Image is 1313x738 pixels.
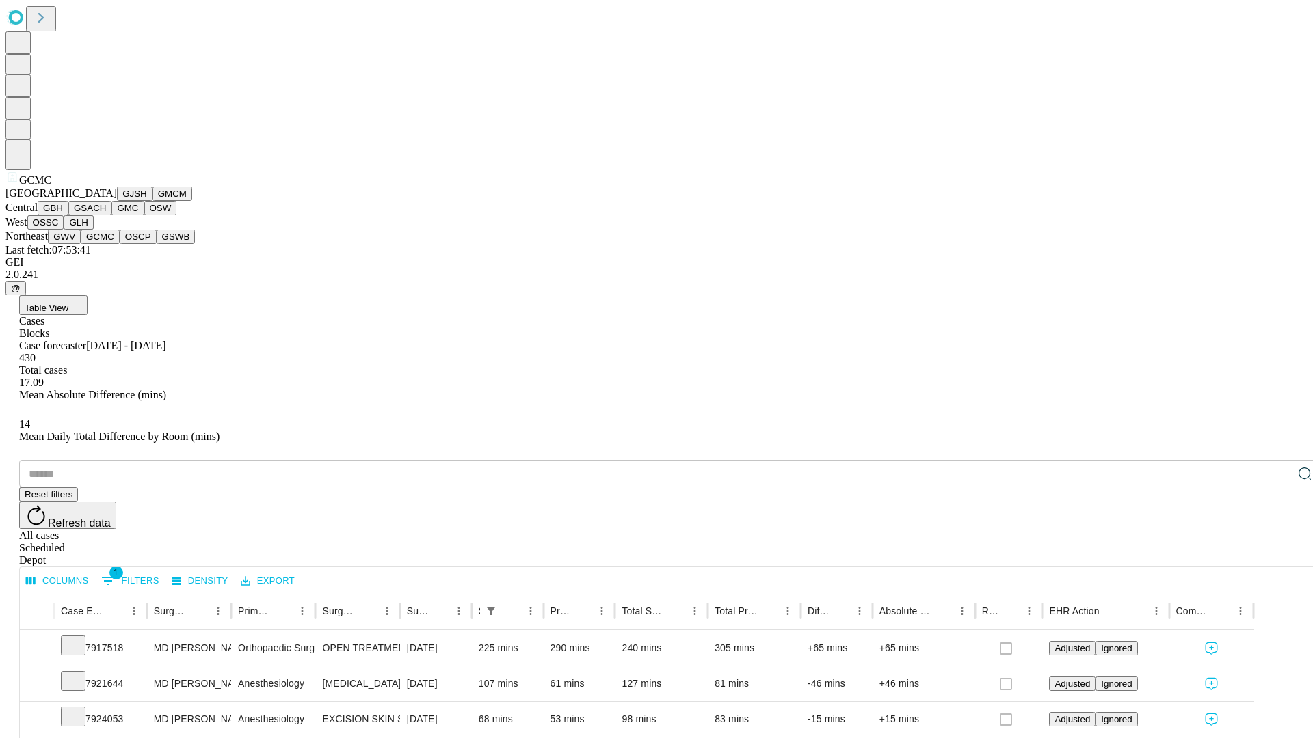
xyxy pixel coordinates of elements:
[27,637,47,661] button: Expand
[1101,601,1120,620] button: Sort
[481,601,501,620] div: 1 active filter
[105,601,124,620] button: Sort
[551,702,609,737] div: 53 mins
[48,517,111,529] span: Refresh data
[358,601,377,620] button: Sort
[61,666,140,701] div: 7921644
[808,631,866,666] div: +65 mins
[685,601,704,620] button: Menu
[479,702,537,737] div: 68 mins
[111,201,144,215] button: GMC
[551,605,572,616] div: Predicted In Room Duration
[23,571,92,592] button: Select columns
[237,571,298,592] button: Export
[430,601,449,620] button: Sort
[19,377,44,388] span: 17.09
[953,601,972,620] button: Menu
[850,601,869,620] button: Menu
[1101,714,1132,724] span: Ignored
[209,601,228,620] button: Menu
[238,702,308,737] div: Anesthesiology
[1147,601,1166,620] button: Menu
[5,244,91,256] span: Last fetch: 07:53:41
[5,256,1308,269] div: GEI
[61,631,140,666] div: 7917518
[19,364,67,376] span: Total cases
[238,666,308,701] div: Anesthesiology
[117,187,152,201] button: GJSH
[5,269,1308,281] div: 2.0.241
[19,340,86,351] span: Case forecaster
[808,666,866,701] div: -46 mins
[715,631,794,666] div: 305 mins
[238,631,308,666] div: Orthopaedic Surgery
[19,502,116,529] button: Refresh data
[481,601,501,620] button: Show filters
[109,566,123,579] span: 1
[27,215,64,230] button: OSSC
[86,340,165,351] span: [DATE] - [DATE]
[808,702,866,737] div: -15 mins
[622,631,701,666] div: 240 mins
[5,230,48,242] span: Northeast
[19,418,30,430] span: 14
[322,631,393,666] div: OPEN TREATMENT [MEDICAL_DATA]
[1096,712,1137,726] button: Ignored
[61,702,140,737] div: 7924053
[1096,676,1137,691] button: Ignored
[666,601,685,620] button: Sort
[778,601,797,620] button: Menu
[19,174,51,186] span: GCMC
[19,389,166,400] span: Mean Absolute Difference (mins)
[157,230,196,244] button: GSWB
[1049,605,1099,616] div: EHR Action
[879,631,968,666] div: +65 mins
[11,283,21,293] span: @
[715,666,794,701] div: 81 mins
[19,487,78,502] button: Reset filters
[144,201,177,215] button: OSW
[1049,712,1096,726] button: Adjusted
[1101,643,1132,653] span: Ignored
[19,352,36,364] span: 430
[124,601,144,620] button: Menu
[479,605,480,616] div: Scheduled In Room Duration
[1000,601,1020,620] button: Sort
[25,303,68,313] span: Table View
[622,605,665,616] div: Total Scheduled Duration
[154,605,188,616] div: Surgeon Name
[19,295,88,315] button: Table View
[1055,714,1090,724] span: Adjusted
[407,666,465,701] div: [DATE]
[1055,679,1090,689] span: Adjusted
[152,187,192,201] button: GMCM
[831,601,850,620] button: Sort
[622,702,701,737] div: 98 mins
[27,672,47,696] button: Expand
[154,631,224,666] div: MD [PERSON_NAME]
[1049,641,1096,655] button: Adjusted
[551,631,609,666] div: 290 mins
[25,489,72,500] span: Reset filters
[715,702,794,737] div: 83 mins
[293,601,312,620] button: Menu
[38,201,68,215] button: GBH
[377,601,397,620] button: Menu
[479,631,537,666] div: 225 mins
[64,215,93,230] button: GLH
[622,666,701,701] div: 127 mins
[168,571,232,592] button: Density
[1101,679,1132,689] span: Ignored
[274,601,293,620] button: Sort
[521,601,540,620] button: Menu
[48,230,81,244] button: GWV
[98,570,163,592] button: Show filters
[449,601,468,620] button: Menu
[573,601,592,620] button: Sort
[154,702,224,737] div: MD [PERSON_NAME] R Md
[5,216,27,228] span: West
[19,430,220,442] span: Mean Daily Total Difference by Room (mins)
[592,601,611,620] button: Menu
[879,666,968,701] div: +46 mins
[189,601,209,620] button: Sort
